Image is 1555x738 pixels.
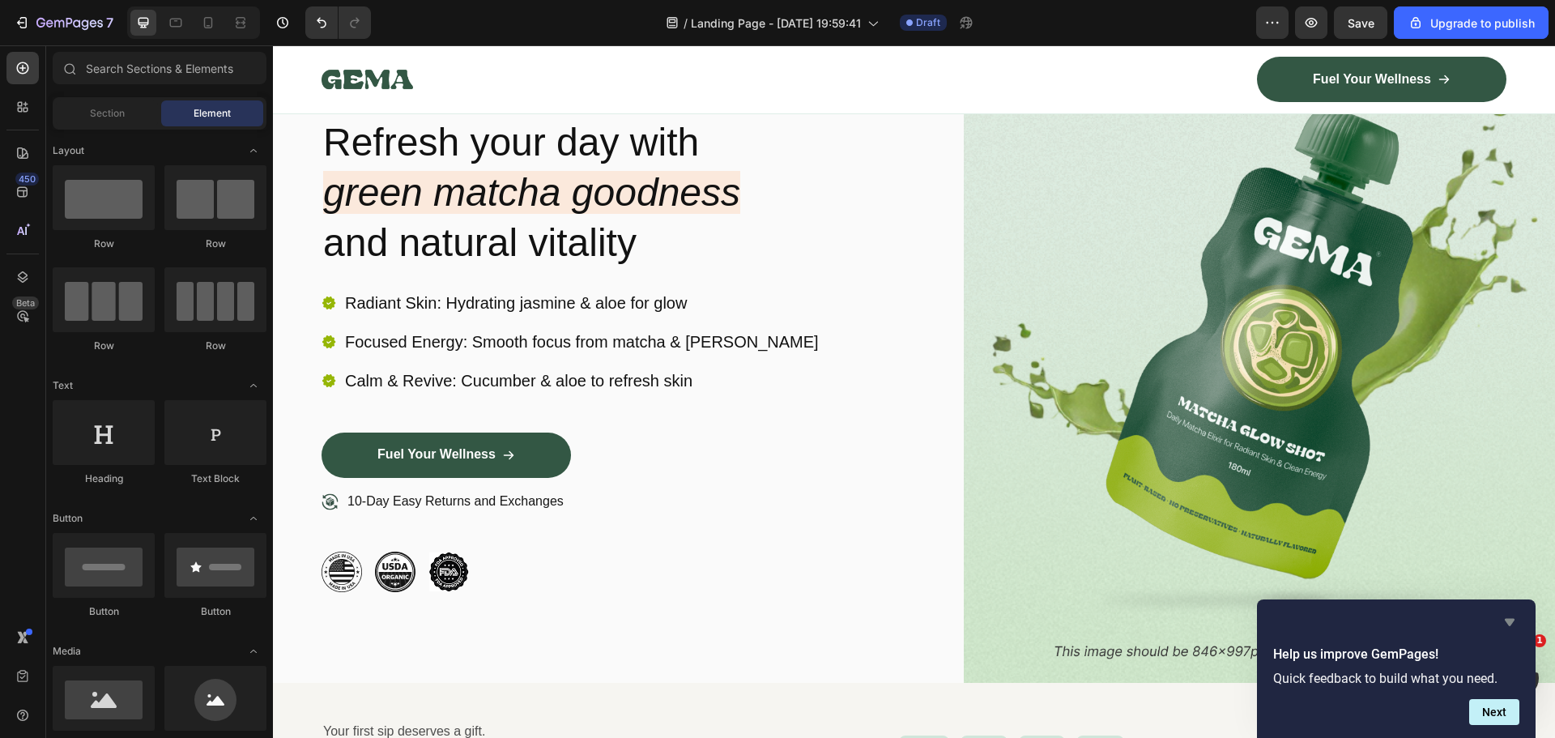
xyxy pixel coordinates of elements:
div: Row [53,339,155,353]
div: Heading [53,471,155,486]
div: 450 [15,173,39,186]
input: Search Sections & Elements [53,52,266,84]
span: Toggle open [241,638,266,664]
button: 7 [6,6,121,39]
button: Save [1334,6,1387,39]
button: Upgrade to publish [1394,6,1549,39]
h2: Help us improve GemPages! [1273,645,1519,664]
span: Layout [53,143,84,158]
p: Quick feedback to build what you need. [1273,671,1519,686]
span: Media [53,644,81,659]
div: Row [164,339,266,353]
span: 1 [1533,634,1546,647]
button: Hide survey [1500,612,1519,632]
button: Next question [1469,699,1519,725]
span: Toggle open [241,138,266,164]
a: Get Now [984,689,1233,735]
div: Upgrade to publish [1408,15,1535,32]
iframe: Design area [273,45,1555,738]
span: / [684,15,688,32]
span: Save [1348,16,1374,30]
div: Row [53,237,155,251]
span: Text [53,378,73,393]
div: Undo/Redo [305,6,371,39]
span: Draft [916,15,940,30]
p: 7 [106,13,113,32]
div: Row [164,237,266,251]
div: Button [164,604,266,619]
span: Button [53,511,83,526]
span: Section [90,106,125,121]
div: Beta [12,296,39,309]
span: Toggle open [241,373,266,399]
span: Toggle open [241,506,266,531]
div: Help us improve GemPages! [1273,612,1519,725]
div: Text Block [164,471,266,486]
span: Landing Page - [DATE] 19:59:41 [691,15,861,32]
div: Button [53,604,155,619]
span: Element [194,106,231,121]
p: Your first sip deserves a gift. [50,678,535,695]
